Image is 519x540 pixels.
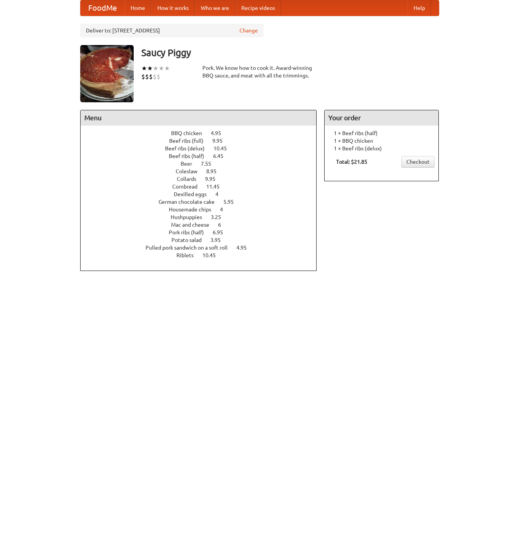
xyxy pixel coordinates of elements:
[235,0,281,16] a: Recipe videos
[328,137,435,145] li: 1 × BBQ chicken
[153,64,158,73] li: ★
[171,214,235,220] a: Hushpuppies 3.25
[176,252,201,258] span: Riblets
[210,237,228,243] span: 3.95
[220,206,231,213] span: 4
[80,45,134,102] img: angular.jpg
[80,24,264,37] div: Deliver to: [STREET_ADDRESS]
[169,153,212,159] span: Beef ribs (half)
[147,64,153,73] li: ★
[164,64,170,73] li: ★
[239,27,258,34] a: Change
[172,184,205,190] span: Cornbread
[236,245,254,251] span: 4.95
[328,145,435,152] li: 1 × Beef ribs (delux)
[169,206,219,213] span: Housemade chips
[169,229,237,235] a: Pork ribs (half) 6.95
[205,176,223,182] span: 9.95
[325,110,438,126] h4: Your order
[153,73,157,81] li: $
[213,229,231,235] span: 6.95
[202,64,317,79] div: Pork. We know how to cook it. Award-winning BBQ sauce, and meat with all the trimmings.
[212,138,230,144] span: 9.95
[151,0,195,16] a: How it works
[181,161,225,167] a: Beer 7.55
[158,199,248,205] a: German chocolate cake 5.95
[177,176,204,182] span: Collards
[158,64,164,73] li: ★
[407,0,431,16] a: Help
[328,129,435,137] li: 1 × Beef ribs (half)
[176,252,230,258] a: Riblets 10.45
[213,153,231,159] span: 6.45
[165,145,212,152] span: Beef ribs (delux)
[169,138,211,144] span: Beef ribs (full)
[157,73,160,81] li: $
[171,222,235,228] a: Mac and cheese 6
[172,184,234,190] a: Cornbread 11.45
[201,161,219,167] span: 7.55
[176,168,205,174] span: Coleslaw
[177,176,230,182] a: Collards 9.95
[171,237,235,243] a: Potato salad 3.95
[169,206,237,213] a: Housemade chips 4
[174,191,214,197] span: Devilled eggs
[215,191,226,197] span: 4
[213,145,234,152] span: 10.45
[169,138,237,144] a: Beef ribs (full) 9.95
[146,245,261,251] a: Pulled pork sandwich on a soft roll 4.95
[218,222,229,228] span: 6
[211,214,229,220] span: 3.25
[171,130,210,136] span: BBQ chicken
[174,191,233,197] a: Devilled eggs 4
[124,0,151,16] a: Home
[171,222,217,228] span: Mac and cheese
[169,229,212,235] span: Pork ribs (half)
[145,73,149,81] li: $
[401,156,435,168] a: Checkout
[171,237,209,243] span: Potato salad
[141,45,439,60] h3: Saucy Piggy
[171,130,235,136] a: BBQ chicken 4.95
[149,73,153,81] li: $
[146,245,235,251] span: Pulled pork sandwich on a soft roll
[223,199,241,205] span: 5.95
[165,145,241,152] a: Beef ribs (delux) 10.45
[206,184,227,190] span: 11.45
[158,199,222,205] span: German chocolate cake
[141,73,145,81] li: $
[141,64,147,73] li: ★
[206,168,224,174] span: 8.95
[202,252,223,258] span: 10.45
[169,153,238,159] a: Beef ribs (half) 6.45
[171,214,210,220] span: Hushpuppies
[336,159,367,165] b: Total: $21.85
[81,0,124,16] a: FoodMe
[181,161,200,167] span: Beer
[211,130,229,136] span: 4.95
[176,168,231,174] a: Coleslaw 8.95
[195,0,235,16] a: Who we are
[81,110,317,126] h4: Menu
